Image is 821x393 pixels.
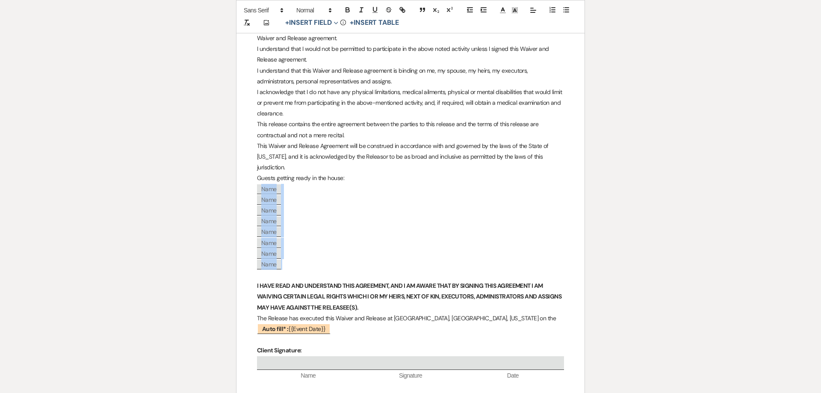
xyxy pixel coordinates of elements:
span: Name [257,206,281,216]
strong: I HAVE READ AND UNDERSTAND THIS AGREEMENT, AND I AM AWARE THAT BY SIGNING THIS AGREEMENT I AM WAI... [257,282,562,311]
p: This Waiver and Release Agreement will be construed in accordance with and governed by the laws o... [257,141,564,173]
span: Name [257,216,281,226]
span: + [285,20,289,27]
span: Name [257,249,281,259]
span: Name [257,227,281,237]
span: + [350,20,354,27]
span: Text Background Color [509,5,521,15]
button: Insert Field [282,18,341,28]
p: This release contains the entire agreement between the parties to this release and the terms of t... [257,119,564,140]
span: Name [257,195,281,205]
span: Alignment [527,5,539,15]
span: Date [462,372,564,380]
span: Name [257,184,281,194]
span: Text Color [497,5,509,15]
p: Guests getting ready in the house: [257,173,564,183]
p: I understand that this Waiver and Release agreement is binding on me, my spouse, my heirs, my exe... [257,65,564,87]
p: I understand that I would not be permitted to participate in the above noted activity unless I si... [257,44,564,65]
span: Signature [359,372,461,380]
p: I acknowledge that I do not have any physical limitations, medical ailments, physical or mental d... [257,87,564,119]
span: Name [257,372,359,380]
strong: Client Signature: [257,346,301,354]
b: Auto fill* : [262,325,288,333]
span: Name [257,260,281,269]
span: Name [257,238,281,248]
span: {{Event Date}} [257,323,331,334]
button: +Insert Table [347,18,402,28]
p: The Release has executed this Waiver and Release at [GEOGRAPHIC_DATA], [GEOGRAPHIC_DATA], [US_STA... [257,313,564,334]
span: Header Formats [292,5,334,15]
